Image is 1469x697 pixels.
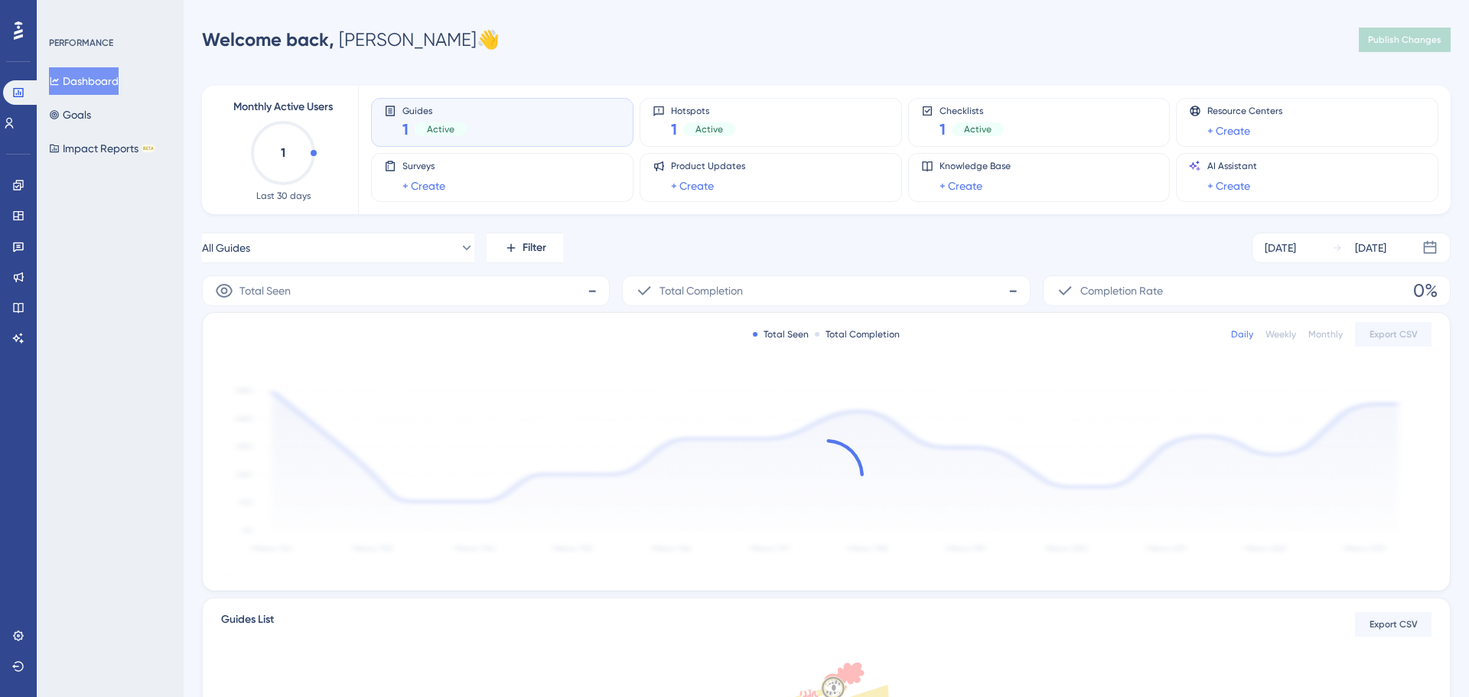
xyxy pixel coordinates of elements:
[671,119,677,140] span: 1
[1308,328,1343,340] div: Monthly
[815,328,900,340] div: Total Completion
[1413,278,1438,303] span: 0%
[427,123,454,135] span: Active
[1008,278,1018,303] span: -
[940,119,946,140] span: 1
[402,119,409,140] span: 1
[588,278,597,303] span: -
[256,190,311,202] span: Last 30 days
[1359,28,1451,52] button: Publish Changes
[1355,239,1386,257] div: [DATE]
[695,123,723,135] span: Active
[940,177,982,195] a: + Create
[1207,160,1257,172] span: AI Assistant
[1265,328,1296,340] div: Weekly
[221,611,274,638] span: Guides List
[671,105,735,116] span: Hotspots
[1265,239,1296,257] div: [DATE]
[1355,322,1432,347] button: Export CSV
[239,282,291,300] span: Total Seen
[49,37,113,49] div: PERFORMANCE
[202,28,500,52] div: [PERSON_NAME] 👋
[402,105,467,116] span: Guides
[1207,105,1282,117] span: Resource Centers
[671,160,745,172] span: Product Updates
[142,145,155,152] div: BETA
[49,67,119,95] button: Dashboard
[1370,328,1418,340] span: Export CSV
[1370,618,1418,630] span: Export CSV
[1207,177,1250,195] a: + Create
[1231,328,1253,340] div: Daily
[202,28,334,50] span: Welcome back,
[487,233,563,263] button: Filter
[49,135,155,162] button: Impact ReportsBETA
[202,233,474,263] button: All Guides
[1080,282,1163,300] span: Completion Rate
[523,239,546,257] span: Filter
[1368,34,1441,46] span: Publish Changes
[660,282,743,300] span: Total Completion
[671,177,714,195] a: + Create
[964,123,992,135] span: Active
[202,239,250,257] span: All Guides
[233,98,333,116] span: Monthly Active Users
[940,105,1004,116] span: Checklists
[1355,612,1432,637] button: Export CSV
[753,328,809,340] div: Total Seen
[281,145,285,160] text: 1
[940,160,1011,172] span: Knowledge Base
[402,177,445,195] a: + Create
[402,160,445,172] span: Surveys
[1207,122,1250,140] a: + Create
[49,101,91,129] button: Goals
